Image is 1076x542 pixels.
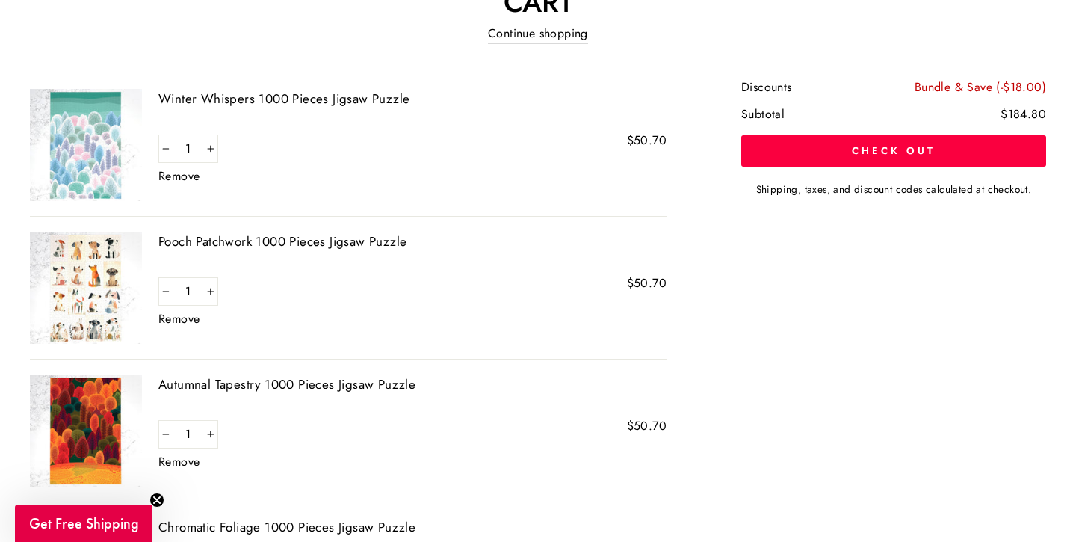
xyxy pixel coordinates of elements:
div: Get Free ShippingClose teaser [15,505,152,542]
span: $50.70 [627,135,667,147]
button: Reduce item quantity by one [158,277,173,306]
a: Autumnal Tapestry 1000 Pieces Jigsaw Puzzle [158,375,667,395]
a: Chromatic Foliage 1000 Pieces Jigsaw Puzzle [158,517,667,538]
a: Winter Whispers 1000 Pieces Jigsaw Puzzle [158,89,667,109]
div: Subtotal [741,108,785,120]
a: Continue shopping [488,24,588,44]
a: Pooch Patchwork 1000 Pieces Jigsaw Puzzle [158,232,667,252]
button: Check out [741,135,1046,167]
div: Bundle & Save (-$18.00) [915,81,1046,93]
span: $50.70 [627,277,667,289]
small: Shipping, taxes, and discount codes calculated at checkout. [741,182,1046,198]
a: Remove [158,170,200,182]
div: $184.80 [1001,108,1046,120]
a: Remove [158,313,200,325]
span: Get Free Shipping [29,514,139,533]
button: Increase item quantity by one [203,135,218,163]
div: Discounts [741,81,792,93]
button: Increase item quantity by one [203,420,218,449]
button: Increase item quantity by one [203,277,218,306]
button: Close teaser [149,493,164,508]
span: $50.70 [627,420,667,432]
button: Reduce item quantity by one [158,420,173,449]
img: Autumnal Tapestry 1000 Pieces Jigsaw Puzzle [30,375,142,487]
img: Pooch Patchwork 1000 Pieces Jigsaw Puzzle [30,232,142,344]
button: Reduce item quantity by one [158,135,173,163]
img: Winter Whispers 1000 Pieces Jigsaw Puzzle [30,89,142,201]
a: Remove [158,456,200,468]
